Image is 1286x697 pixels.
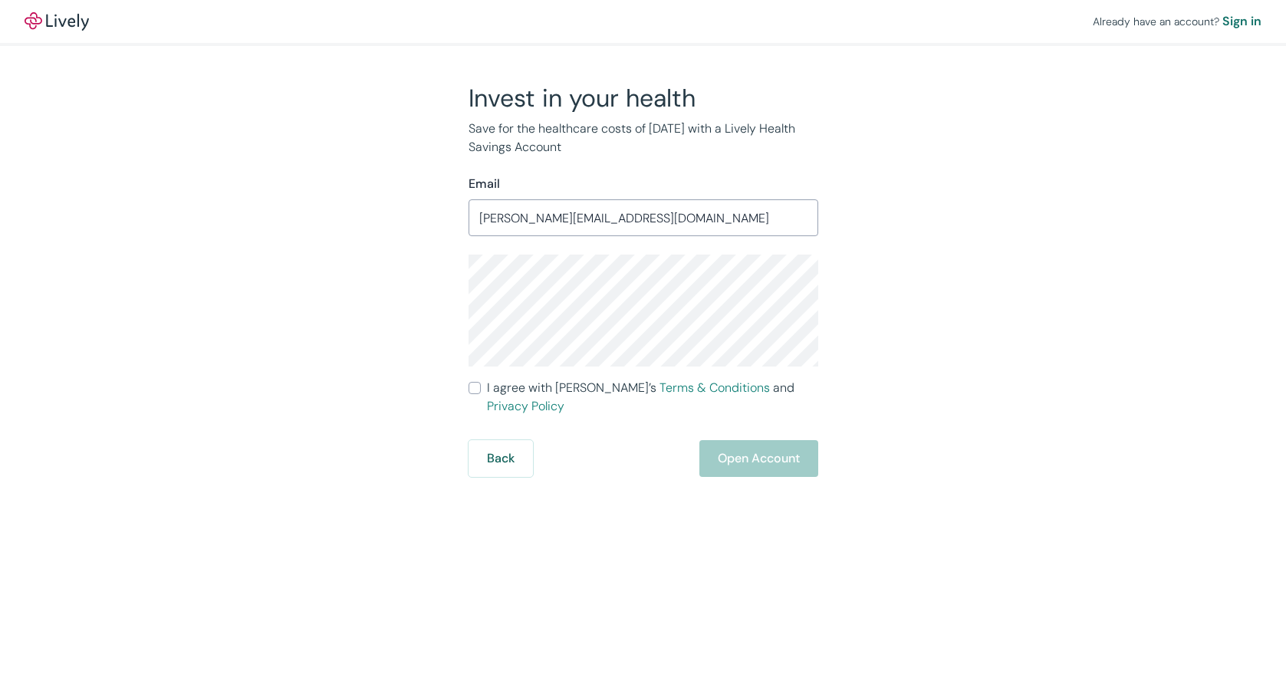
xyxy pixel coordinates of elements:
[469,83,818,113] h2: Invest in your health
[25,12,89,31] img: Lively
[487,379,818,416] span: I agree with [PERSON_NAME]’s and
[469,440,533,477] button: Back
[469,120,818,156] p: Save for the healthcare costs of [DATE] with a Lively Health Savings Account
[659,380,770,396] a: Terms & Conditions
[487,398,564,414] a: Privacy Policy
[1093,12,1261,31] div: Already have an account?
[469,175,500,193] label: Email
[1222,12,1261,31] a: Sign in
[25,12,89,31] a: LivelyLively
